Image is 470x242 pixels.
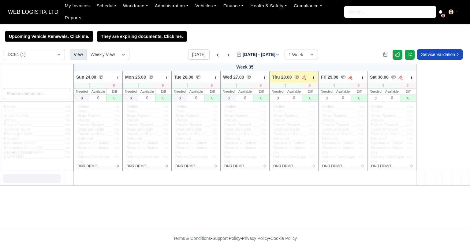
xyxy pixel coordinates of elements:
span: Stops per Route [175,127,202,132]
span: Fri 29.08 [321,74,338,80]
span: n/a [65,132,70,136]
a: Support Policy [212,236,241,241]
span: n/a [65,123,70,127]
span: n/a [309,136,315,141]
span: Parcels [175,118,188,123]
div: Available [286,88,302,95]
span: n/a [211,114,217,118]
span: n/a [309,123,315,127]
span: n/a [114,123,119,127]
span: n/a [65,136,70,141]
span: n/a [358,109,364,113]
span: Stops per Route [77,127,104,132]
span: Delivery Completion (%) [4,150,43,155]
div: Diff [155,88,171,95]
span: Parcels Planned [371,123,398,127]
span: n/a [162,104,168,109]
span: n/a [407,136,412,141]
div: Available [384,88,400,95]
div: 0 [221,83,252,88]
span: Thu 28.08 [272,74,292,80]
span: Parcels [322,118,334,123]
span: n/a [358,146,364,150]
span: Routes [175,104,187,109]
span: n/a [260,123,266,127]
span: Stops per Route [224,127,251,132]
span: Parcels per Route [273,132,303,136]
span: n/a [260,127,266,132]
span: n/a [358,155,364,159]
span: Parcels [77,118,90,123]
span: Stops [126,109,136,114]
span: Parcels Planned [77,123,104,127]
div: 0 [203,83,220,88]
span: n/a [407,146,412,150]
span: n/a [407,127,412,132]
span: n/a [114,141,119,145]
div: Needed [74,88,90,95]
span: Tue 26.08 [174,74,193,80]
span: n/a [407,155,412,159]
span: n/a [407,109,412,113]
span: n/a [309,114,315,118]
span: Parcels Planned [4,123,31,127]
span: Returned to Station (%) [371,146,405,155]
span: n/a [65,114,70,118]
div: Diff [204,88,220,95]
span: Delivered [77,136,93,141]
span: Returned to Station [224,141,256,146]
span: n/a [358,127,364,132]
span: DNR DPMO [4,155,24,159]
div: Diff [253,88,269,95]
span: Delivered [4,136,20,141]
span: Returned to Station [273,141,305,146]
span: n/a [162,146,168,150]
span: n/a [260,132,266,136]
span: Routes [273,104,285,109]
input: Search contractors... [3,88,71,99]
span: Routes [371,104,383,109]
div: View [70,49,87,60]
div: Available [188,88,204,95]
div: 0 [335,95,351,101]
span: Parcels per Route [77,132,107,136]
div: 0 [204,95,220,102]
span: Stops Planned [322,114,346,118]
span: Stops [175,109,185,114]
span: Returned to Station (%) [224,146,258,155]
span: Returned to Station [77,141,109,146]
div: 0 [351,95,367,102]
span: n/a [407,141,412,145]
span: Delivery Completion (%) [77,155,111,164]
span: n/a [407,104,412,109]
a: Terms & Conditions [173,236,211,241]
span: n/a [309,127,315,132]
span: n/a [114,118,119,122]
span: Parcels per Route [126,132,156,136]
span: Stops [224,109,234,114]
div: Needed [270,88,286,95]
span: Returned to Station [371,141,403,146]
span: DNR DPMO [322,164,342,169]
span: DNR DPMO [77,164,97,169]
span: Parcels [4,118,16,123]
span: n/a [162,123,168,127]
a: Privacy Policy [242,236,269,241]
div: 0 [188,95,204,101]
span: Stops per Route [126,127,153,132]
a: Service Validation [417,49,463,60]
span: Returned to Station [4,141,35,146]
span: n/a [162,132,168,136]
span: Stops Planned [77,114,101,118]
span: Parcels [224,118,237,123]
span: n/a [260,114,266,118]
span: n/a [211,118,217,122]
span: Delivery Completion (%) [273,155,307,164]
span: n/a [407,132,412,136]
span: n/a [358,132,364,136]
span: n/a [65,109,70,113]
div: 0 [139,95,155,101]
span: n/a [65,155,70,159]
span: n/a [309,141,315,145]
div: 0 [90,95,106,101]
